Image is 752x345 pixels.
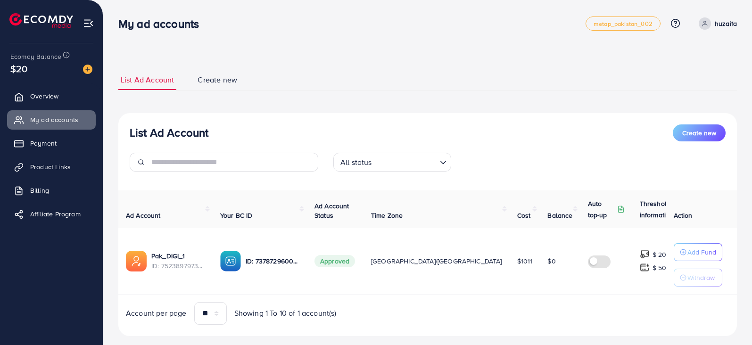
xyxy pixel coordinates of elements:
span: $1011 [517,256,533,266]
h3: List Ad Account [130,126,208,140]
span: Balance [547,211,572,220]
p: Withdraw [687,272,715,283]
span: List Ad Account [121,74,174,85]
img: logo [9,13,73,28]
a: Overview [7,87,96,106]
span: Billing [30,186,49,195]
span: Showing 1 To 10 of 1 account(s) [234,308,337,319]
img: image [83,65,92,74]
p: ID: 7378729600471580673 [246,255,299,267]
button: Create new [673,124,726,141]
span: Product Links [30,162,71,172]
span: Overview [30,91,58,101]
span: Ecomdy Balance [10,52,61,61]
span: Ad Account [126,211,161,220]
a: Affiliate Program [7,205,96,223]
span: ID: 7523897973848621072 [151,261,205,271]
a: metap_pakistan_002 [586,16,661,31]
span: Approved [314,255,355,267]
span: metap_pakistan_002 [594,21,653,27]
button: Add Fund [674,243,722,261]
span: Account per page [126,308,187,319]
span: $20 [10,62,27,75]
span: Affiliate Program [30,209,81,219]
a: Pak_DIGI_1 [151,251,205,261]
p: $ 50 [653,262,667,273]
div: <span class='underline'>Pak_DIGI_1</span></br>7523897973848621072 [151,251,205,271]
h3: My ad accounts [118,17,207,31]
a: Product Links [7,157,96,176]
input: Search for option [375,154,436,169]
span: Create new [682,128,716,138]
span: All status [339,156,374,169]
p: Auto top-up [588,198,615,221]
span: My ad accounts [30,115,78,124]
p: huzaifa [715,18,737,29]
span: Ad Account Status [314,201,349,220]
p: Threshold information [640,198,686,221]
button: Withdraw [674,269,722,287]
a: Billing [7,181,96,200]
p: Add Fund [687,246,716,258]
img: ic-ba-acc.ded83a64.svg [220,251,241,271]
img: menu [83,18,94,29]
a: huzaifa [695,17,737,30]
img: top-up amount [640,263,650,272]
span: Cost [517,211,531,220]
span: Your BC ID [220,211,253,220]
a: Payment [7,134,96,153]
span: $0 [547,256,555,266]
span: Time Zone [371,211,403,220]
img: top-up amount [640,249,650,259]
div: Search for option [333,153,451,172]
span: [GEOGRAPHIC_DATA]/[GEOGRAPHIC_DATA] [371,256,502,266]
span: Action [674,211,693,220]
span: Payment [30,139,57,148]
span: Create new [198,74,237,85]
a: My ad accounts [7,110,96,129]
img: ic-ads-acc.e4c84228.svg [126,251,147,271]
p: $ 20 [653,249,667,260]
